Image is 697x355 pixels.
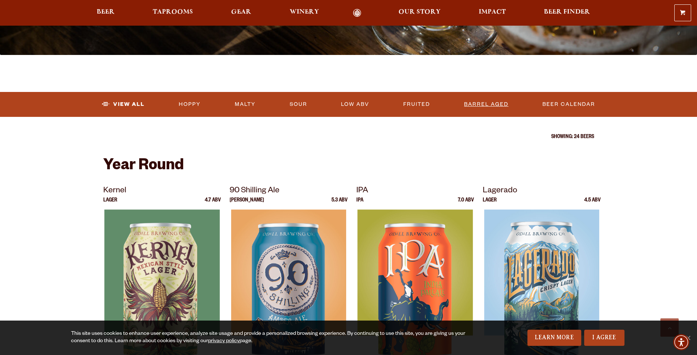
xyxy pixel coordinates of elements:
[285,9,324,17] a: Winery
[483,185,601,198] p: Lagerado
[544,9,590,15] span: Beer Finder
[176,96,204,113] a: Hoppy
[540,96,598,113] a: Beer Calendar
[103,185,221,198] p: Kernel
[527,330,581,346] a: Learn More
[208,339,240,344] a: privacy policy
[474,9,511,17] a: Impact
[290,9,319,15] span: Winery
[338,96,372,113] a: Low ABV
[232,96,259,113] a: Malty
[461,96,511,113] a: Barrel Aged
[153,9,193,15] span: Taprooms
[483,198,497,210] p: Lager
[148,9,198,17] a: Taprooms
[539,9,595,17] a: Beer Finder
[71,330,467,345] div: This site uses cookies to enhance user experience, analyze site usage and provide a personalized ...
[99,96,148,113] a: View All
[660,318,679,337] a: Scroll to top
[398,9,441,15] span: Our Story
[103,198,117,210] p: Lager
[356,185,474,198] p: IPA
[400,96,433,113] a: Fruited
[226,9,256,17] a: Gear
[103,134,594,140] p: Showing: 24 Beers
[584,330,624,346] a: I Agree
[356,198,363,210] p: IPA
[230,185,348,198] p: 90 Shilling Ale
[673,334,689,350] div: Accessibility Menu
[205,198,221,210] p: 4.7 ABV
[287,96,310,113] a: Sour
[230,198,264,210] p: [PERSON_NAME]
[479,9,506,15] span: Impact
[97,9,115,15] span: Beer
[331,198,348,210] p: 5.3 ABV
[92,9,119,17] a: Beer
[584,198,601,210] p: 4.5 ABV
[394,9,445,17] a: Our Story
[344,9,371,17] a: Odell Home
[231,9,251,15] span: Gear
[103,158,594,175] h2: Year Round
[458,198,474,210] p: 7.0 ABV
